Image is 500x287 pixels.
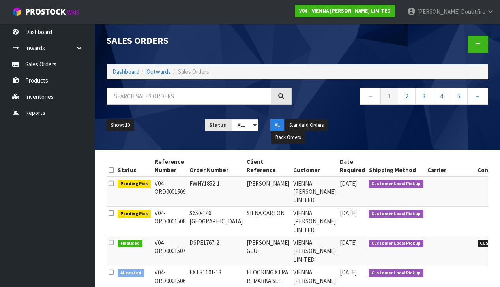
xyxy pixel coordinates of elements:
[153,236,187,266] td: V04-ORD0001507
[340,209,357,217] span: [DATE]
[340,268,357,276] span: [DATE]
[360,88,381,105] a: ←
[417,8,460,15] span: [PERSON_NAME]
[291,236,338,266] td: VIENNA [PERSON_NAME] LIMITED
[467,88,488,105] a: →
[118,180,151,188] span: Pending Pick
[116,156,153,177] th: Status
[209,122,228,128] strong: Status:
[270,119,284,131] button: All
[112,68,139,75] a: Dashboard
[369,240,424,248] span: Customer Local Pickup
[340,239,357,246] span: [DATE]
[398,88,416,105] a: 2
[340,180,357,187] span: [DATE]
[25,7,66,17] span: ProStock
[118,210,151,218] span: Pending Pick
[107,36,292,46] h1: Sales Orders
[303,88,489,107] nav: Page navigation
[12,7,22,17] img: cube-alt.png
[146,68,171,75] a: Outwards
[153,156,187,177] th: Reference Number
[118,269,144,277] span: Allocated
[153,206,187,236] td: V04-ORD0001508
[107,88,271,105] input: Search sales orders
[291,206,338,236] td: VIENNA [PERSON_NAME] LIMITED
[67,9,79,16] small: WMS
[433,88,450,105] a: 4
[187,236,245,266] td: DSPE1767-2
[425,156,476,177] th: Carrier
[118,240,142,248] span: Finalised
[291,177,338,207] td: VIENNA [PERSON_NAME] LIMITED
[380,88,398,105] a: 1
[271,131,305,144] button: Back Orders
[367,156,426,177] th: Shipping Method
[245,236,291,266] td: [PERSON_NAME] GLUE
[153,177,187,207] td: V04-ORD0001509
[450,88,468,105] a: 5
[187,206,245,236] td: S650-146 [GEOGRAPHIC_DATA]
[299,8,391,14] strong: V04 - VIENNA [PERSON_NAME] LIMITED
[245,177,291,207] td: [PERSON_NAME]
[338,156,367,177] th: Date Required
[291,156,338,177] th: Customer
[187,177,245,207] td: FWHY1852-1
[107,119,134,131] button: Show: 10
[461,8,485,15] span: Doubtfire
[245,156,291,177] th: Client Reference
[415,88,433,105] a: 3
[369,269,424,277] span: Customer Local Pickup
[245,206,291,236] td: SIENA CARTON
[178,68,209,75] span: Sales Orders
[187,156,245,177] th: Order Number
[369,180,424,188] span: Customer Local Pickup
[285,119,328,131] button: Standard Orders
[369,210,424,218] span: Customer Local Pickup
